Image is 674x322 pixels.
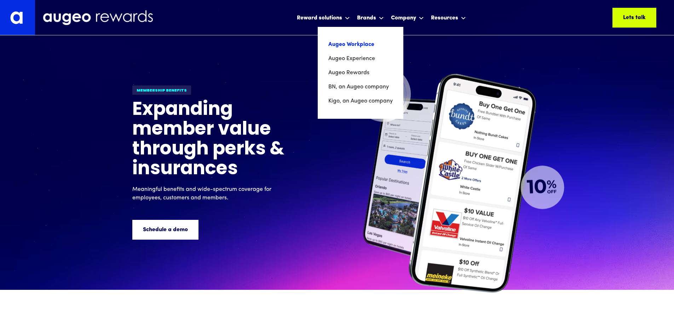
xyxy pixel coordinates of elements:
[328,37,393,52] a: Augeo Workplace
[431,14,458,22] div: Resources
[389,8,426,27] div: Company
[328,52,393,66] a: Augeo Experience
[357,14,376,22] div: Brands
[132,100,309,180] h1: Expanding member value through perks & insurances
[318,27,403,119] nav: Brands
[297,14,342,22] div: Reward solutions
[132,185,295,202] p: Meaningful benefits and wide-spectrum coverage for employees, customers and members.
[355,8,386,27] div: Brands
[328,94,393,108] a: Kigo, an Augeo company
[295,8,352,27] div: Reward solutions
[429,8,468,27] div: Resources
[328,66,393,80] a: Augeo Rewards
[612,8,656,28] a: Lets talk
[391,14,416,22] div: Company
[132,220,198,240] a: Schedule a demo
[328,80,393,94] a: BN, an Augeo company
[132,86,191,95] div: membership benefits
